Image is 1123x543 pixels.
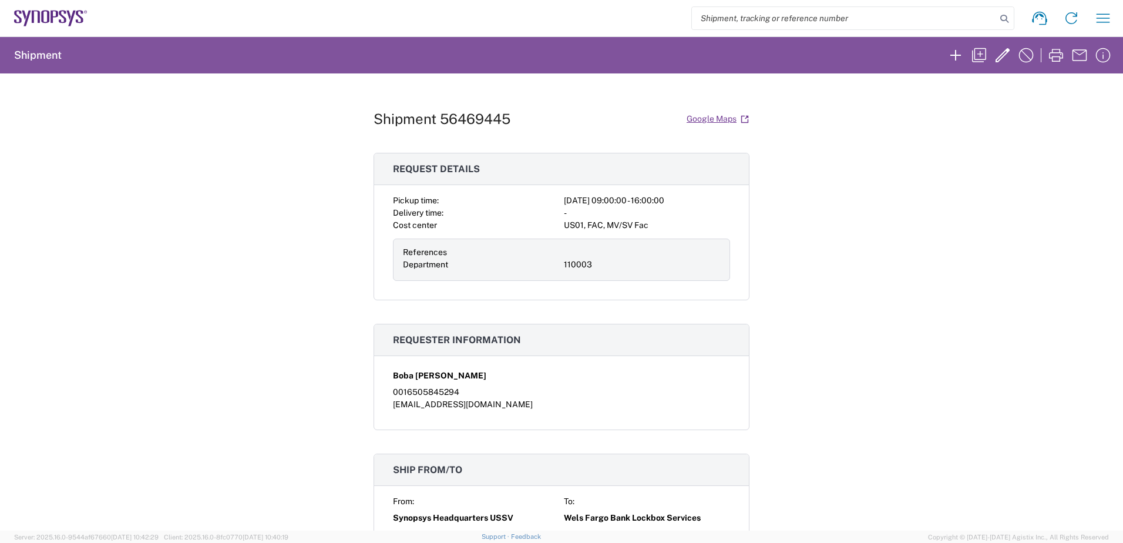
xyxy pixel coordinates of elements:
span: Wels Fargo Bank Lockbox Services [564,512,701,524]
a: Google Maps [686,109,749,129]
a: Support [482,533,511,540]
a: Feedback [511,533,541,540]
span: Request details [393,163,480,175]
div: [STREET_ADDRESS] [393,528,559,541]
span: Client: 2025.16.0-8fc0770 [164,534,288,541]
span: References [403,247,447,257]
span: Requester information [393,334,521,346]
span: Ship from/to [393,464,462,475]
div: [EMAIL_ADDRESS][DOMAIN_NAME] [393,398,730,411]
span: [DATE] 10:42:29 [111,534,159,541]
input: Shipment, tracking or reference number [692,7,996,29]
div: US01, FAC, MV/SV Fac [564,219,730,232]
div: [STREET_ADDRESS] [564,528,730,541]
span: Boba [PERSON_NAME] [393,370,486,382]
h1: Shipment 56469445 [374,110,510,128]
span: Copyright © [DATE]-[DATE] Agistix Inc., All Rights Reserved [928,532,1109,542]
span: To: [564,497,574,506]
span: Pickup time: [393,196,439,205]
span: From: [393,497,414,506]
div: 0016505845294 [393,386,730,398]
div: [DATE] 09:00:00 - 16:00:00 [564,195,730,207]
span: Cost center [393,220,437,230]
div: - [564,207,730,219]
span: Delivery time: [393,208,443,217]
span: Server: 2025.16.0-9544af67660 [14,534,159,541]
div: Department [403,259,559,271]
span: Synopsys Headquarters USSV [393,512,513,524]
h2: Shipment [14,48,62,62]
span: [DATE] 10:40:19 [243,534,288,541]
div: 110003 [564,259,720,271]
